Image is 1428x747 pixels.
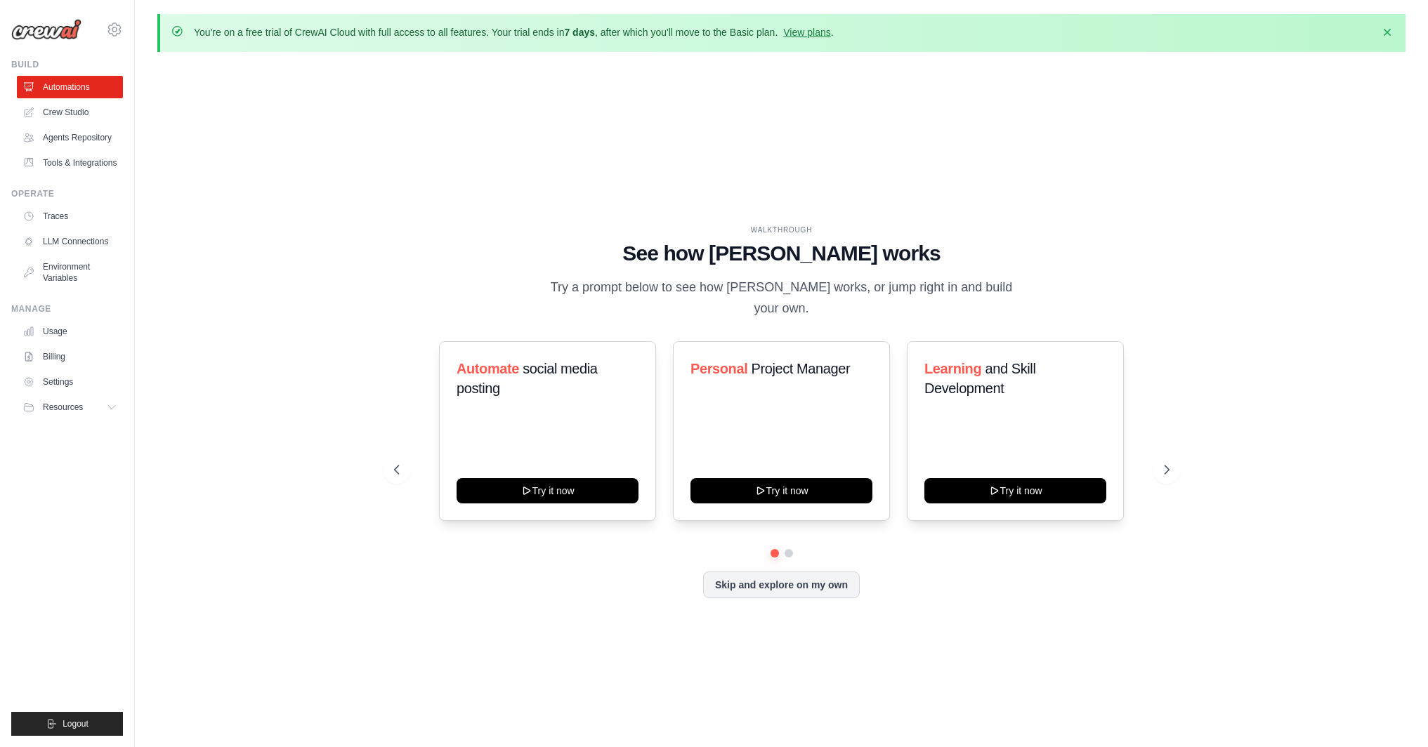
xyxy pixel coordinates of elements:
a: Tools & Integrations [17,152,123,174]
span: social media posting [457,361,598,396]
img: Logo [11,19,81,40]
button: Try it now [924,478,1106,503]
span: Automate [457,361,519,376]
div: WALKTHROUGH [394,225,1170,235]
div: Operate [11,188,123,199]
a: LLM Connections [17,230,123,253]
a: Crew Studio [17,101,123,124]
button: Skip and explore on my own [703,571,860,598]
span: Logout [63,718,89,729]
a: Environment Variables [17,256,123,289]
a: Settings [17,371,123,393]
h1: See how [PERSON_NAME] works [394,241,1170,266]
span: Learning [924,361,981,376]
a: Agents Repository [17,126,123,149]
a: Automations [17,76,123,98]
button: Try it now [690,478,872,503]
span: and Skill Development [924,361,1035,396]
p: You're on a free trial of CrewAI Cloud with full access to all features. Your trial ends in , aft... [194,25,834,39]
strong: 7 days [564,27,595,38]
div: Build [11,59,123,70]
a: Traces [17,205,123,227]
span: Personal [690,361,747,376]
p: Try a prompt below to see how [PERSON_NAME] works, or jump right in and build your own. [546,277,1018,319]
button: Try it now [457,478,638,503]
span: Resources [43,402,83,413]
a: Usage [17,320,123,343]
a: Billing [17,345,123,368]
span: Project Manager [751,361,850,376]
a: View plans [783,27,830,38]
button: Logout [11,712,123,736]
button: Resources [17,396,123,418]
div: Manage [11,303,123,315]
